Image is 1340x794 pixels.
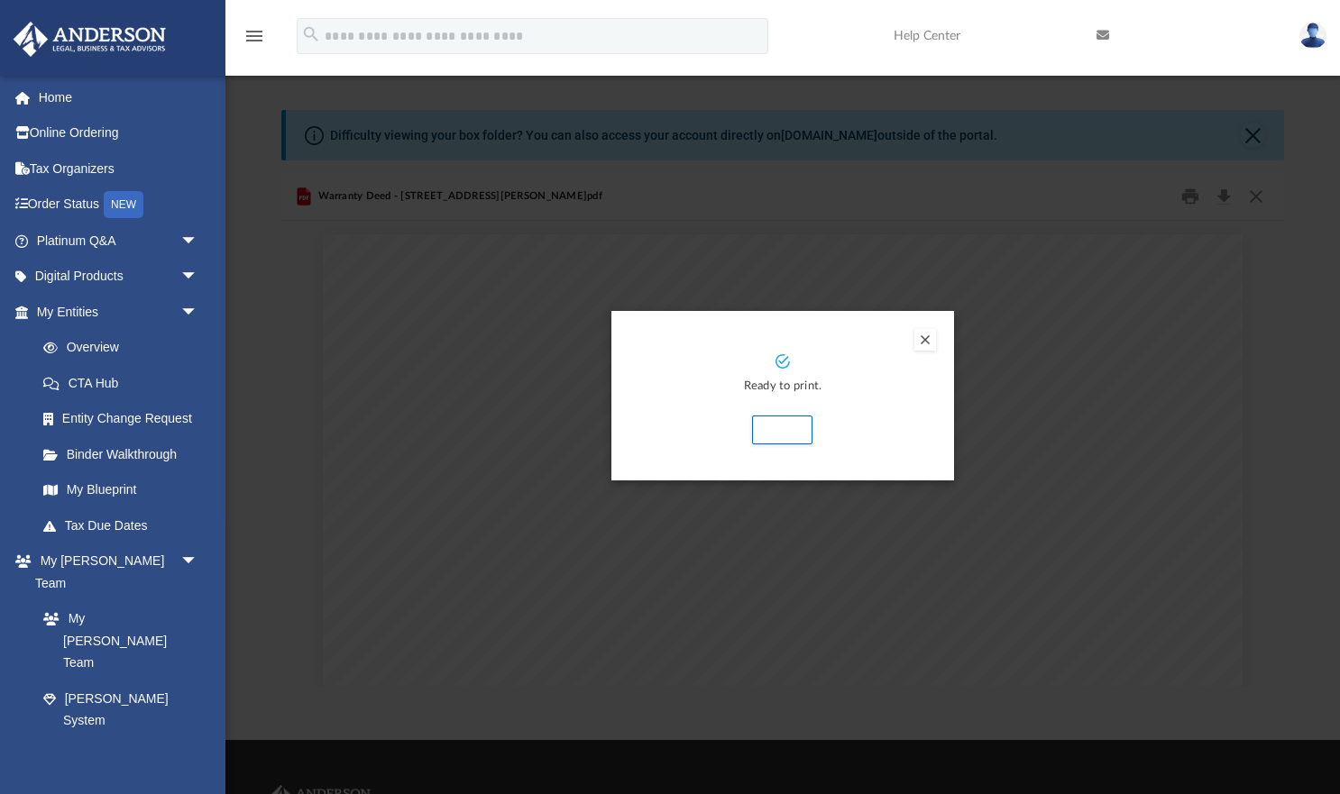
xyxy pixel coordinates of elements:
[8,22,171,57] img: Anderson Advisors Platinum Portal
[1299,23,1326,49] img: User Pic
[629,377,936,397] p: Ready to print.
[13,223,225,259] a: Platinum Q&Aarrow_drop_down
[180,259,216,296] span: arrow_drop_down
[25,330,225,366] a: Overview
[25,401,225,437] a: Entity Change Request
[180,223,216,260] span: arrow_drop_down
[13,115,225,151] a: Online Ordering
[301,24,321,44] i: search
[243,25,265,47] i: menu
[25,680,216,738] a: [PERSON_NAME] System
[25,365,225,401] a: CTA Hub
[13,294,225,330] a: My Entitiesarrow_drop_down
[752,415,812,444] button: Print
[25,507,225,543] a: Tax Due Dates
[243,34,265,47] a: menu
[180,294,216,331] span: arrow_drop_down
[13,259,225,295] a: Digital Productsarrow_drop_down
[25,436,225,472] a: Binder Walkthrough
[13,543,216,601] a: My [PERSON_NAME] Teamarrow_drop_down
[13,151,225,187] a: Tax Organizers
[25,601,207,681] a: My [PERSON_NAME] Team
[180,543,216,580] span: arrow_drop_down
[13,187,225,224] a: Order StatusNEW
[25,472,216,508] a: My Blueprint
[281,173,1284,686] div: Preview
[13,79,225,115] a: Home
[104,191,143,218] div: NEW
